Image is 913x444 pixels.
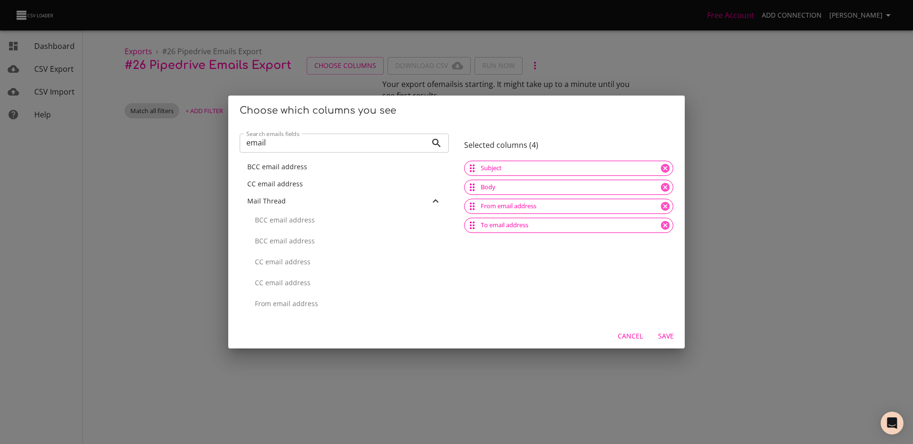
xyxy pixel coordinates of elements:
div: Open Intercom Messenger [881,412,903,434]
div: BCC email address [240,210,449,231]
span: Save [654,330,677,342]
div: From email address [240,314,449,335]
span: Body [475,183,501,192]
div: Subject [464,161,673,176]
p: CC email address [255,278,441,288]
p: From email address [255,299,441,309]
h2: Choose which columns you see [240,103,673,118]
span: To email address [475,221,534,230]
span: Cancel [618,330,643,342]
div: To email address [464,218,673,233]
span: Mail Thread [247,196,286,205]
div: CC email address [240,272,449,293]
p: BCC email address [255,215,441,225]
span: CC email address [247,179,303,188]
div: From email address [464,199,673,214]
button: Save [651,328,681,345]
div: CC email address [240,175,449,193]
div: BCC email address [240,231,449,251]
p: BCC email address [255,236,441,246]
span: BCC email address [247,162,307,171]
span: Subject [475,164,507,173]
p: CC email address [255,257,441,267]
h6: Selected columns ( 4 ) [464,141,673,150]
div: From email address [240,293,449,314]
div: BCC email address [240,158,449,175]
div: Body [464,180,673,195]
button: Cancel [614,328,647,345]
div: Mail Thread [240,193,449,210]
span: From email address [475,202,542,211]
div: CC email address [240,251,449,272]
